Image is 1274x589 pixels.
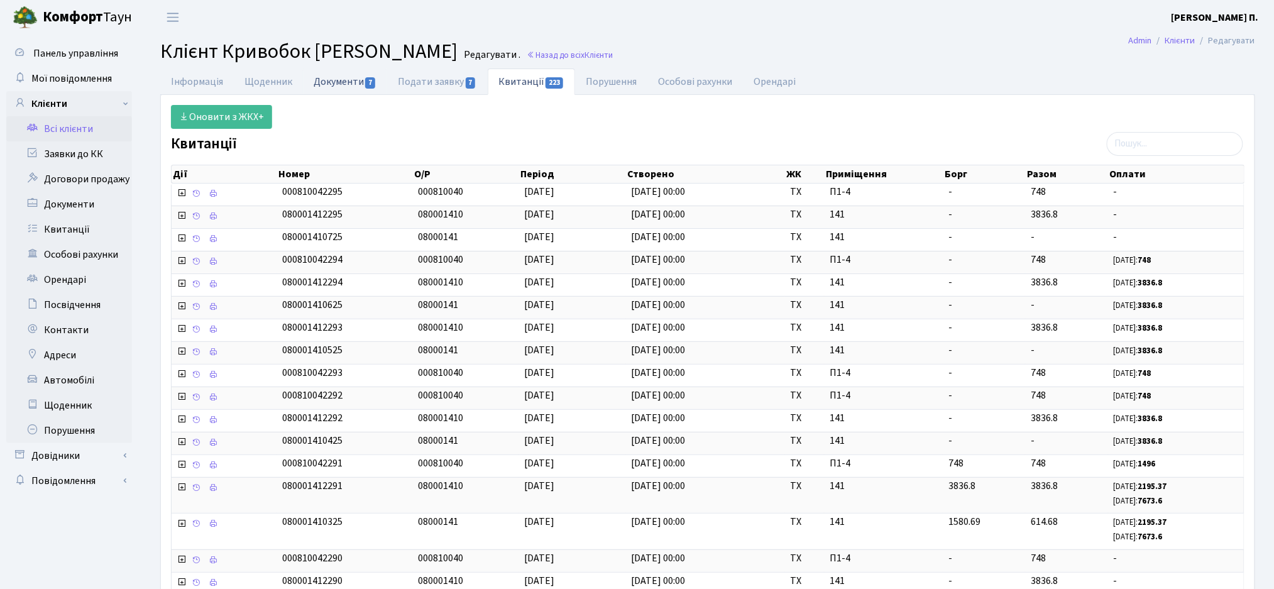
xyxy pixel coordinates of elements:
span: 080001410725 [282,230,343,244]
b: 1496 [1138,458,1156,470]
span: [DATE] 00:00 [631,411,685,425]
a: Документи [303,69,387,94]
span: ТХ [790,343,820,358]
span: П1-4 [830,388,938,403]
span: ТХ [790,411,820,426]
b: 3836.8 [1138,345,1163,356]
span: - [1031,298,1035,312]
span: 141 [830,515,938,529]
span: 080001412295 [282,207,343,221]
a: Особові рахунки [647,69,743,95]
span: [DATE] [524,275,554,289]
img: logo.png [13,5,38,30]
span: - [948,253,952,267]
span: [DATE] [524,479,554,493]
span: 000810042292 [282,388,343,402]
span: ТХ [790,388,820,403]
th: Борг [944,165,1026,183]
span: 080001412294 [282,275,343,289]
a: Квитанції [6,217,132,242]
span: ТХ [790,574,820,588]
span: 080001410625 [282,298,343,312]
span: - [948,207,952,221]
a: Довідники [6,443,132,468]
a: [PERSON_NAME] П. [1172,10,1259,25]
span: 748 [1031,456,1046,470]
span: Клієнт Кривобок [PERSON_NAME] [160,37,458,66]
span: 08000141 [418,298,458,312]
span: [DATE] [524,456,554,470]
span: - [948,388,952,402]
a: Особові рахунки [6,242,132,267]
span: П1-4 [830,253,938,267]
small: Редагувати . [461,49,520,61]
span: Мої повідомлення [31,72,112,85]
span: [DATE] 00:00 [631,456,685,470]
span: П1-4 [830,366,938,380]
span: 000810040 [418,388,463,402]
span: - [1114,574,1239,588]
span: 141 [830,411,938,426]
small: [DATE]: [1114,390,1151,402]
a: Орендарі [6,267,132,292]
span: ТХ [790,551,820,566]
span: - [948,343,952,357]
th: ЖК [786,165,825,183]
span: - [1031,230,1035,244]
small: [DATE]: [1114,300,1163,311]
th: Період [520,165,627,183]
span: 080001410425 [282,434,343,448]
th: Дії [172,165,277,183]
a: Всі клієнти [6,116,132,141]
nav: breadcrumb [1110,28,1274,54]
a: Щоденник [234,69,303,95]
small: [DATE]: [1114,517,1167,528]
span: 748 [1031,253,1046,267]
span: ТХ [790,515,820,529]
span: [DATE] 00:00 [631,515,685,529]
b: 3836.8 [1138,413,1163,424]
th: Разом [1026,165,1109,183]
span: ТХ [790,479,820,493]
a: Квитанції [488,69,575,95]
a: Контакти [6,317,132,343]
span: 08000141 [418,434,458,448]
span: 3836.8 [1031,275,1058,289]
label: Квитанції [171,135,237,153]
span: [DATE] 00:00 [631,479,685,493]
span: 080001410 [418,479,463,493]
span: 3836.8 [1031,207,1058,221]
span: ТХ [790,275,820,290]
span: 000810040 [418,366,463,380]
span: - [948,434,952,448]
span: ТХ [790,456,820,471]
span: 3836.8 [1031,411,1058,425]
small: [DATE]: [1114,255,1151,266]
span: 748 [1031,366,1046,380]
a: Орендарі [743,69,806,95]
span: 000810040 [418,185,463,199]
span: 141 [830,343,938,358]
span: [DATE] 00:00 [631,574,685,588]
small: [DATE]: [1114,345,1163,356]
a: Клієнти [1165,34,1195,47]
span: ТХ [790,366,820,380]
small: [DATE]: [1114,481,1167,492]
b: 3836.8 [1138,436,1163,447]
a: Повідомлення [6,468,132,493]
b: 2195.37 [1138,481,1167,492]
a: Панель управління [6,41,132,66]
input: Пошук... [1107,132,1243,156]
b: [PERSON_NAME] П. [1172,11,1259,25]
a: Порушення [6,418,132,443]
span: [DATE] [524,515,554,529]
th: Створено [627,165,786,183]
small: [DATE]: [1114,368,1151,379]
a: Документи [6,192,132,217]
span: 748 [1031,185,1046,199]
th: Оплати [1109,165,1244,183]
span: Панель управління [33,47,118,60]
a: Адреси [6,343,132,368]
span: П1-4 [830,185,938,199]
span: ТХ [790,253,820,267]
